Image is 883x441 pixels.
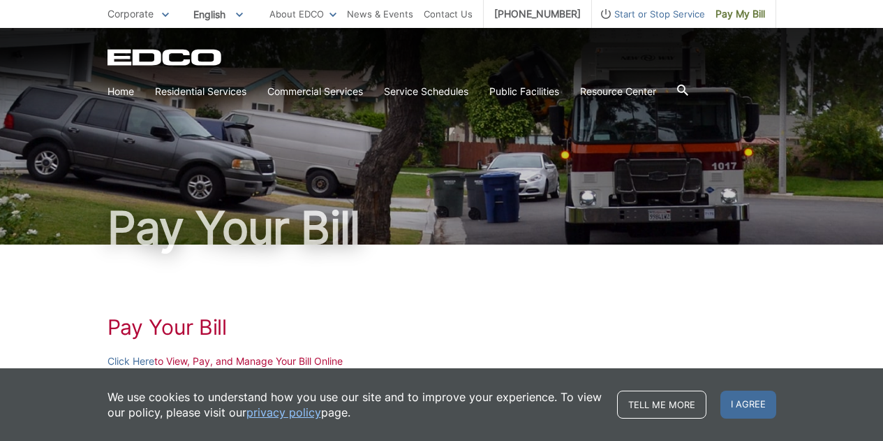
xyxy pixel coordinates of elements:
[489,84,559,99] a: Public Facilities
[107,84,134,99] a: Home
[107,205,776,250] h1: Pay Your Bill
[107,354,154,369] a: Click Here
[347,6,413,22] a: News & Events
[107,354,776,369] p: to View, Pay, and Manage Your Bill Online
[107,389,603,420] p: We use cookies to understand how you use our site and to improve your experience. To view our pol...
[580,84,656,99] a: Resource Center
[155,84,246,99] a: Residential Services
[107,49,223,66] a: EDCD logo. Return to the homepage.
[424,6,473,22] a: Contact Us
[617,391,706,419] a: Tell me more
[720,391,776,419] span: I agree
[183,3,253,26] span: English
[246,405,321,420] a: privacy policy
[107,8,154,20] span: Corporate
[107,315,776,340] h1: Pay Your Bill
[269,6,336,22] a: About EDCO
[384,84,468,99] a: Service Schedules
[715,6,765,22] span: Pay My Bill
[267,84,363,99] a: Commercial Services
